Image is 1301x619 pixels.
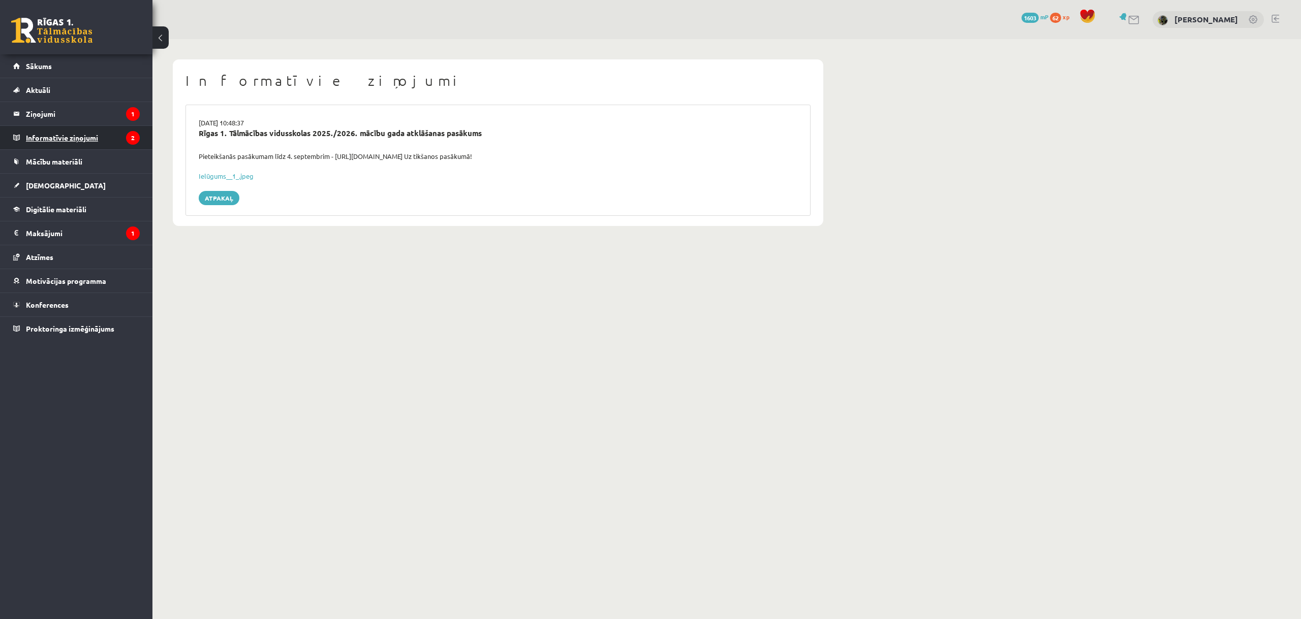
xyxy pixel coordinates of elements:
span: mP [1040,13,1048,21]
a: Rīgas 1. Tālmācības vidusskola [11,18,92,43]
span: [DEMOGRAPHIC_DATA] [26,181,106,190]
div: Pieteikšanās pasākumam līdz 4. septembrim - [URL][DOMAIN_NAME] Uz tikšanos pasākumā! [191,151,805,161]
a: 62 xp [1050,13,1074,21]
a: Digitālie materiāli [13,198,140,221]
span: Atzīmes [26,252,53,262]
a: Informatīvie ziņojumi2 [13,126,140,149]
i: 1 [126,226,140,240]
a: Sākums [13,54,140,78]
span: Motivācijas programma [26,276,106,285]
span: Sākums [26,61,52,71]
a: [PERSON_NAME] [1174,14,1238,24]
span: Proktoringa izmēģinājums [26,324,114,333]
a: Ziņojumi1 [13,102,140,125]
img: Anastasija Dunajeva [1158,15,1168,25]
span: Digitālie materiāli [26,205,86,214]
h1: Informatīvie ziņojumi [185,72,811,89]
a: Aktuāli [13,78,140,102]
legend: Informatīvie ziņojumi [26,126,140,149]
span: 1603 [1021,13,1039,23]
span: 62 [1050,13,1061,23]
a: Atpakaļ [199,191,239,205]
a: Mācību materiāli [13,150,140,173]
a: Atzīmes [13,245,140,269]
legend: Maksājumi [26,221,140,245]
a: Motivācijas programma [13,269,140,292]
span: Konferences [26,300,69,309]
div: Rīgas 1. Tālmācības vidusskolas 2025./2026. mācību gada atklāšanas pasākums [199,127,797,139]
i: 2 [126,131,140,145]
a: Proktoringa izmēģinājums [13,317,140,340]
a: [DEMOGRAPHIC_DATA] [13,174,140,197]
div: [DATE] 10:48:37 [191,118,805,128]
span: Mācību materiāli [26,157,82,166]
a: Maksājumi1 [13,221,140,245]
span: Aktuāli [26,85,50,94]
a: Ielūgums__1_.jpeg [199,172,254,180]
a: 1603 mP [1021,13,1048,21]
legend: Ziņojumi [26,102,140,125]
a: Konferences [13,293,140,316]
i: 1 [126,107,140,121]
span: xp [1063,13,1069,21]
